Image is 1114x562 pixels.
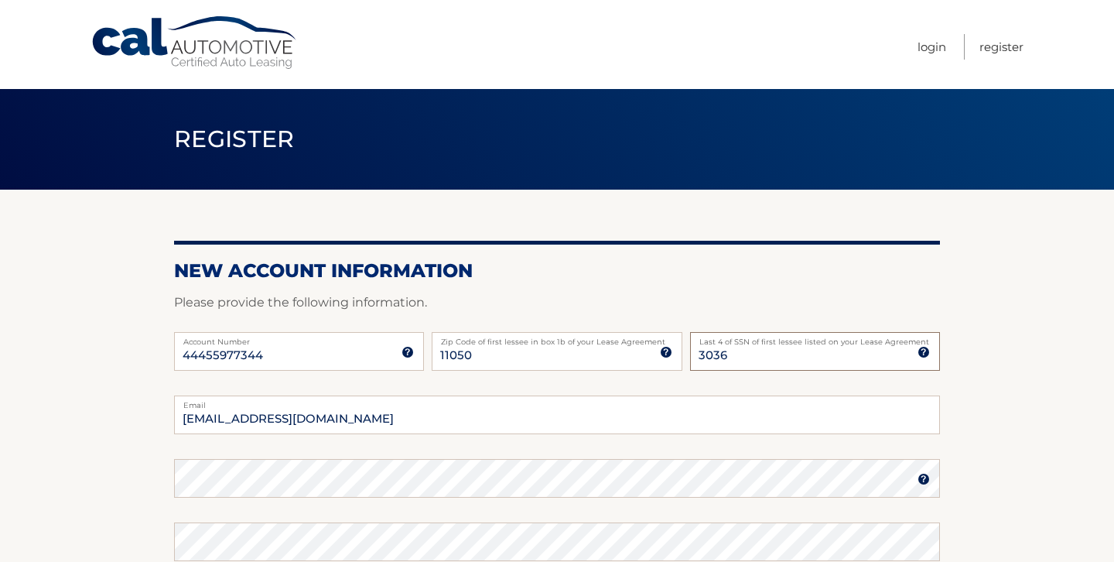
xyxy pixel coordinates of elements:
[690,332,940,371] input: SSN or EIN (last 4 digits only)
[432,332,682,344] label: Zip Code of first lessee in box 1b of your Lease Agreement
[918,346,930,358] img: tooltip.svg
[174,332,424,344] label: Account Number
[174,292,940,314] p: Please provide the following information.
[402,346,414,358] img: tooltip.svg
[174,396,940,434] input: Email
[174,396,940,408] label: Email
[690,332,940,344] label: Last 4 of SSN of first lessee listed on your Lease Agreement
[979,34,1023,60] a: Register
[918,34,946,60] a: Login
[918,473,930,485] img: tooltip.svg
[174,332,424,371] input: Account Number
[91,15,299,70] a: Cal Automotive
[432,332,682,371] input: Zip Code
[174,259,940,283] h2: New Account Information
[660,346,672,358] img: tooltip.svg
[174,125,295,153] span: Register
